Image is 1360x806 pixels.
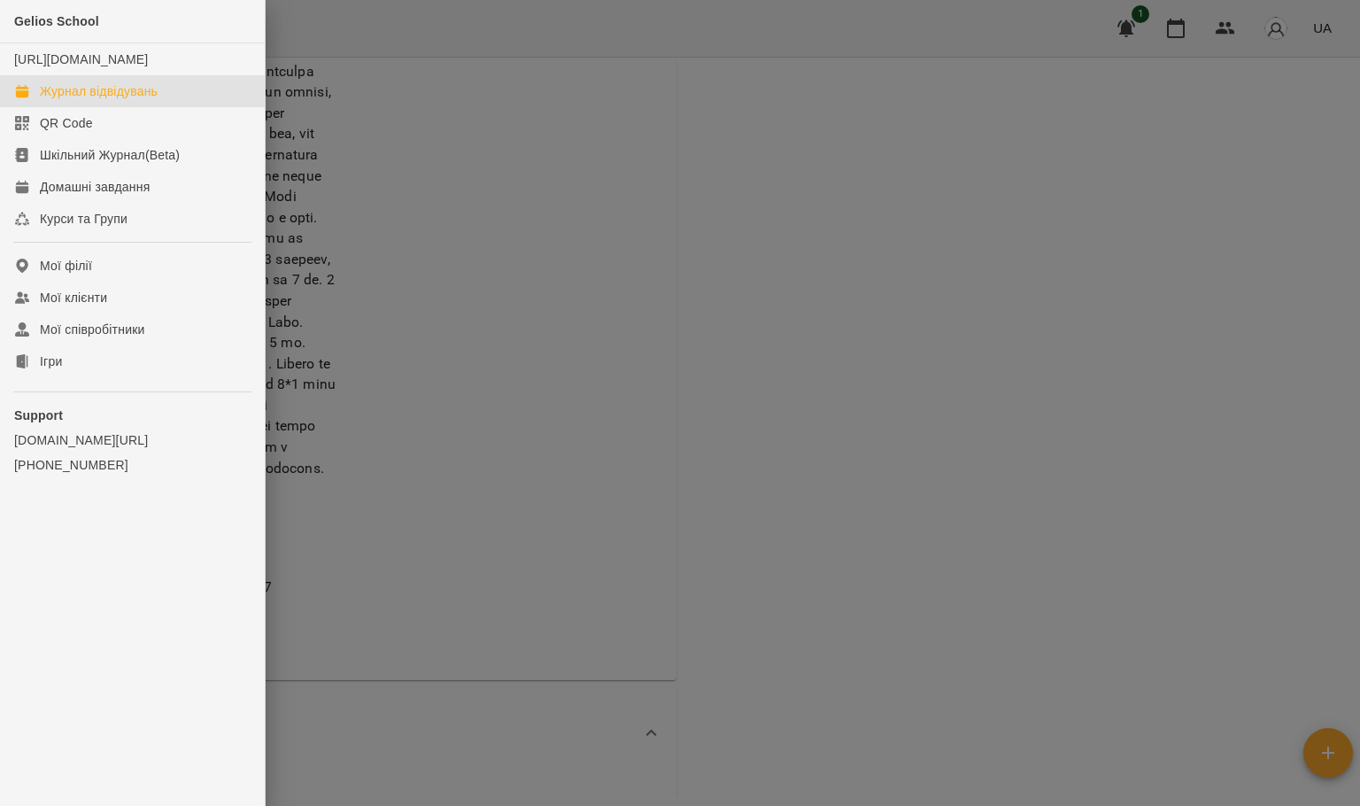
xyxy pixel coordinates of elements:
p: Support [14,407,251,424]
div: QR Code [40,114,93,132]
div: Журнал відвідувань [40,82,158,100]
div: Домашні завдання [40,178,150,196]
div: Мої співробітники [40,321,145,338]
div: Курси та Групи [40,210,127,228]
span: Gelios School [14,14,99,28]
div: Ігри [40,353,62,370]
div: Шкільний Журнал(Beta) [40,146,180,164]
a: [DOMAIN_NAME][URL] [14,431,251,449]
div: Мої клієнти [40,289,107,306]
a: [URL][DOMAIN_NAME] [14,52,148,66]
a: [PHONE_NUMBER] [14,456,251,474]
div: Мої філії [40,257,92,275]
